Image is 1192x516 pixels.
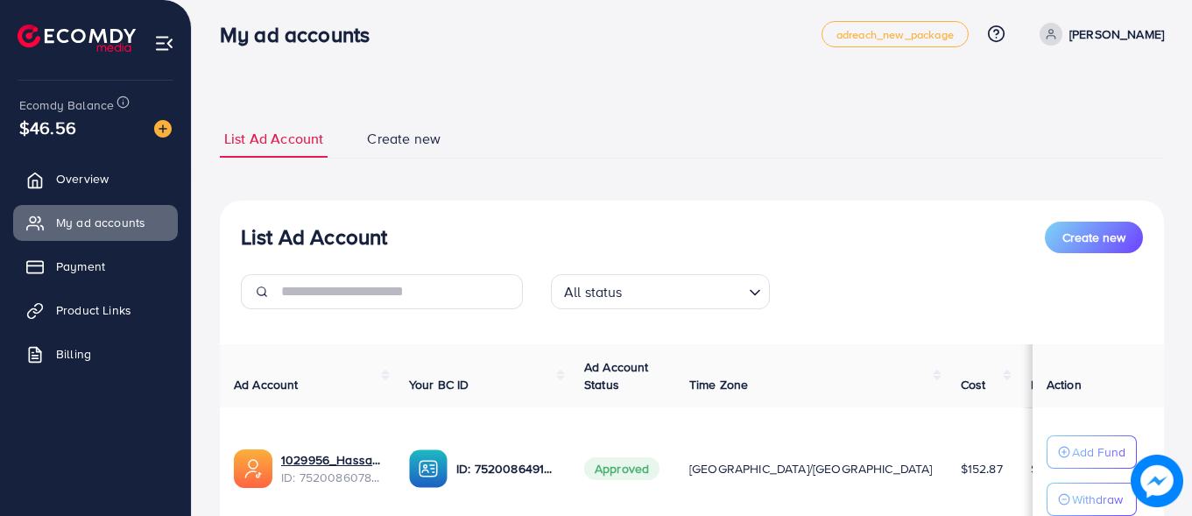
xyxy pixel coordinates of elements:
[961,460,1003,477] span: $152.87
[561,279,626,305] span: All status
[241,224,387,250] h3: List Ad Account
[584,457,659,480] span: Approved
[1072,442,1125,463] p: Add Fund
[56,301,131,319] span: Product Links
[154,33,174,53] img: menu
[1062,229,1125,246] span: Create new
[1072,489,1123,510] p: Withdraw
[1047,435,1137,469] button: Add Fund
[19,115,76,140] span: $46.56
[409,376,469,393] span: Your BC ID
[1131,455,1183,507] img: image
[836,29,954,40] span: adreach_new_package
[13,293,178,328] a: Product Links
[1045,222,1143,253] button: Create new
[409,449,448,488] img: ic-ba-acc.ded83a64.svg
[56,345,91,363] span: Billing
[689,376,748,393] span: Time Zone
[689,460,933,477] span: [GEOGRAPHIC_DATA]/[GEOGRAPHIC_DATA]
[224,129,323,149] span: List Ad Account
[822,21,969,47] a: adreach_new_package
[56,214,145,231] span: My ad accounts
[154,120,172,138] img: image
[281,451,381,487] div: <span class='underline'>1029956_Hassam_1750906624197</span></br>7520086078024515591
[961,376,986,393] span: Cost
[551,274,770,309] div: Search for option
[13,161,178,196] a: Overview
[1047,483,1137,516] button: Withdraw
[1069,24,1164,45] p: [PERSON_NAME]
[13,336,178,371] a: Billing
[281,469,381,486] span: ID: 7520086078024515591
[13,205,178,240] a: My ad accounts
[628,276,742,305] input: Search for option
[220,22,384,47] h3: My ad accounts
[18,25,136,52] img: logo
[456,458,556,479] p: ID: 7520086491469692945
[1033,23,1164,46] a: [PERSON_NAME]
[234,449,272,488] img: ic-ads-acc.e4c84228.svg
[19,96,114,114] span: Ecomdy Balance
[1047,376,1082,393] span: Action
[584,358,649,393] span: Ad Account Status
[56,258,105,275] span: Payment
[56,170,109,187] span: Overview
[13,249,178,284] a: Payment
[281,451,381,469] a: 1029956_Hassam_1750906624197
[367,129,441,149] span: Create new
[234,376,299,393] span: Ad Account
